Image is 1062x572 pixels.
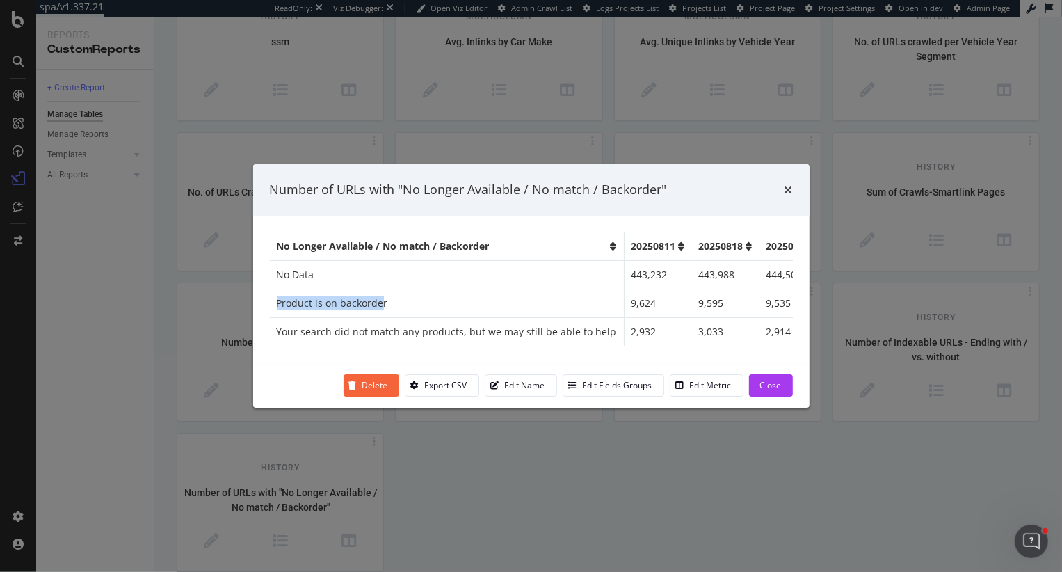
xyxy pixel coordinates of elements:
[253,164,810,408] div: modal
[362,379,388,391] div: Delete
[759,289,827,317] td: 9,535
[692,289,759,317] td: 9,595
[749,374,793,397] button: Close
[785,181,793,199] div: times
[759,260,827,289] td: 444,509
[624,317,692,346] td: 2,932
[692,317,759,346] td: 3,033
[1015,525,1048,558] iframe: Intercom live chat
[270,317,625,346] td: Your search did not match any products, but we may still be able to help
[759,317,827,346] td: 2,914
[270,289,625,317] td: Product is on backorder
[277,239,490,253] span: No Longer Available / No match / Backorder
[405,374,479,397] button: Export CSV
[624,289,692,317] td: 9,624
[631,239,676,253] span: 20250811
[766,239,811,253] span: 20250825
[583,379,652,391] div: Edit Fields Groups
[344,374,399,397] button: Delete
[699,239,743,253] span: 20250818
[270,260,625,289] td: No Data
[670,374,743,397] button: Edit Metric
[270,181,667,199] div: Number of URLs with "No Longer Available / No match / Backorder"
[563,374,664,397] button: Edit Fields Groups
[505,379,545,391] div: Edit Name
[425,379,467,391] div: Export CSV
[624,260,692,289] td: 443,232
[692,260,759,289] td: 443,988
[690,379,732,391] div: Edit Metric
[760,379,782,391] div: Close
[485,374,557,397] button: Edit Name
